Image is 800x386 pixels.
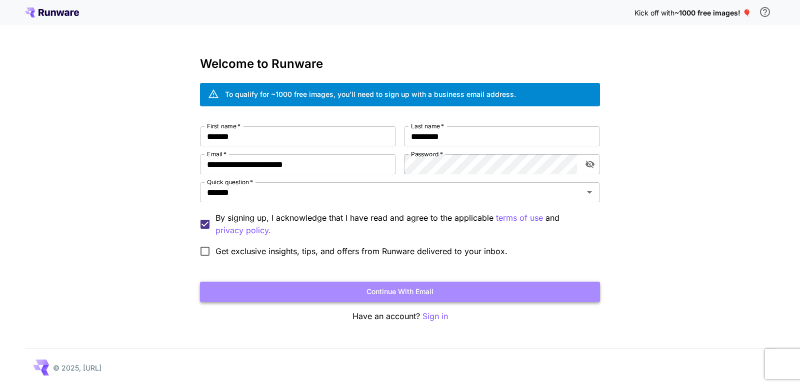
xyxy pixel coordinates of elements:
span: ~1000 free images! 🎈 [674,8,751,17]
h3: Welcome to Runware [200,57,600,71]
button: By signing up, I acknowledge that I have read and agree to the applicable and privacy policy. [496,212,543,224]
p: Have an account? [200,310,600,323]
p: By signing up, I acknowledge that I have read and agree to the applicable and [215,212,592,237]
label: Password [411,150,443,158]
p: © 2025, [URL] [53,363,101,373]
button: Sign in [422,310,448,323]
span: Get exclusive insights, tips, and offers from Runware delivered to your inbox. [215,245,507,257]
label: Email [207,150,226,158]
button: In order to qualify for free credit, you need to sign up with a business email address and click ... [755,2,775,22]
button: Continue with email [200,282,600,302]
span: Kick off with [634,8,674,17]
div: To qualify for ~1000 free images, you’ll need to sign up with a business email address. [225,89,516,99]
label: Quick question [207,178,253,186]
p: terms of use [496,212,543,224]
button: By signing up, I acknowledge that I have read and agree to the applicable terms of use and [215,224,271,237]
button: toggle password visibility [581,155,599,173]
p: privacy policy. [215,224,271,237]
button: Open [582,185,596,199]
label: First name [207,122,240,130]
label: Last name [411,122,444,130]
